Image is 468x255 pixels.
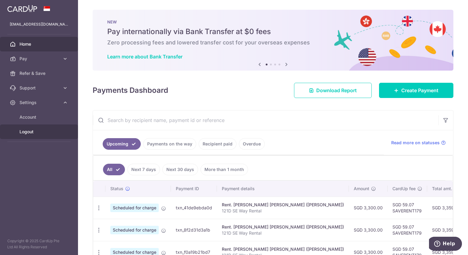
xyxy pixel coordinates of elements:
a: Next 7 days [127,164,160,175]
span: Logout [19,129,60,135]
td: SGD 3,300.00 [349,219,388,241]
span: Download Report [316,87,357,94]
p: 121D SE Way Rental [222,230,344,236]
span: Help [14,4,26,10]
td: SGD 3,359.07 [427,197,465,219]
td: SGD 59.07 SAVERENT179 [388,219,427,241]
img: Bank transfer banner [93,10,453,71]
p: NEW [107,19,439,24]
a: Payments on the way [143,138,196,150]
a: Download Report [294,83,372,98]
span: CardUp fee [392,186,416,192]
span: Refer & Save [19,70,60,76]
td: txn_41de9ebda0d [171,197,217,219]
span: Status [110,186,123,192]
a: All [103,164,125,175]
span: Home [19,41,60,47]
a: Next 30 days [162,164,198,175]
span: Settings [19,100,60,106]
h4: Payments Dashboard [93,85,168,96]
td: SGD 3,359.07 [427,219,465,241]
img: CardUp [7,5,37,12]
a: Overdue [239,138,265,150]
span: Scheduled for charge [110,226,159,234]
td: txn_8f2d31d3a1b [171,219,217,241]
h5: Pay internationally via Bank Transfer at $0 fees [107,27,439,37]
div: Rent. [PERSON_NAME] [PERSON_NAME] ([PERSON_NAME]) [222,224,344,230]
span: Support [19,85,60,91]
div: Rent. [PERSON_NAME] [PERSON_NAME] ([PERSON_NAME]) [222,246,344,252]
a: Upcoming [103,138,141,150]
span: Total amt. [432,186,452,192]
span: Account [19,114,60,120]
iframe: Opens a widget where you can find more information [429,237,462,252]
a: Learn more about Bank Transfer [107,54,183,60]
th: Payment ID [171,181,217,197]
td: SGD 59.07 SAVERENT179 [388,197,427,219]
div: Rent. [PERSON_NAME] [PERSON_NAME] ([PERSON_NAME]) [222,202,344,208]
p: 121D SE Way Rental [222,208,344,214]
span: Pay [19,56,60,62]
a: Read more on statuses [391,140,446,146]
a: Recipient paid [199,138,236,150]
span: Scheduled for charge [110,204,159,212]
td: SGD 3,300.00 [349,197,388,219]
a: Create Payment [379,83,453,98]
span: Create Payment [401,87,438,94]
h6: Zero processing fees and lowered transfer cost for your overseas expenses [107,39,439,46]
th: Payment details [217,181,349,197]
span: Read more on statuses [391,140,440,146]
span: Amount [354,186,369,192]
p: [EMAIL_ADDRESS][DOMAIN_NAME] [10,21,68,27]
a: More than 1 month [200,164,248,175]
input: Search by recipient name, payment id or reference [93,110,438,130]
